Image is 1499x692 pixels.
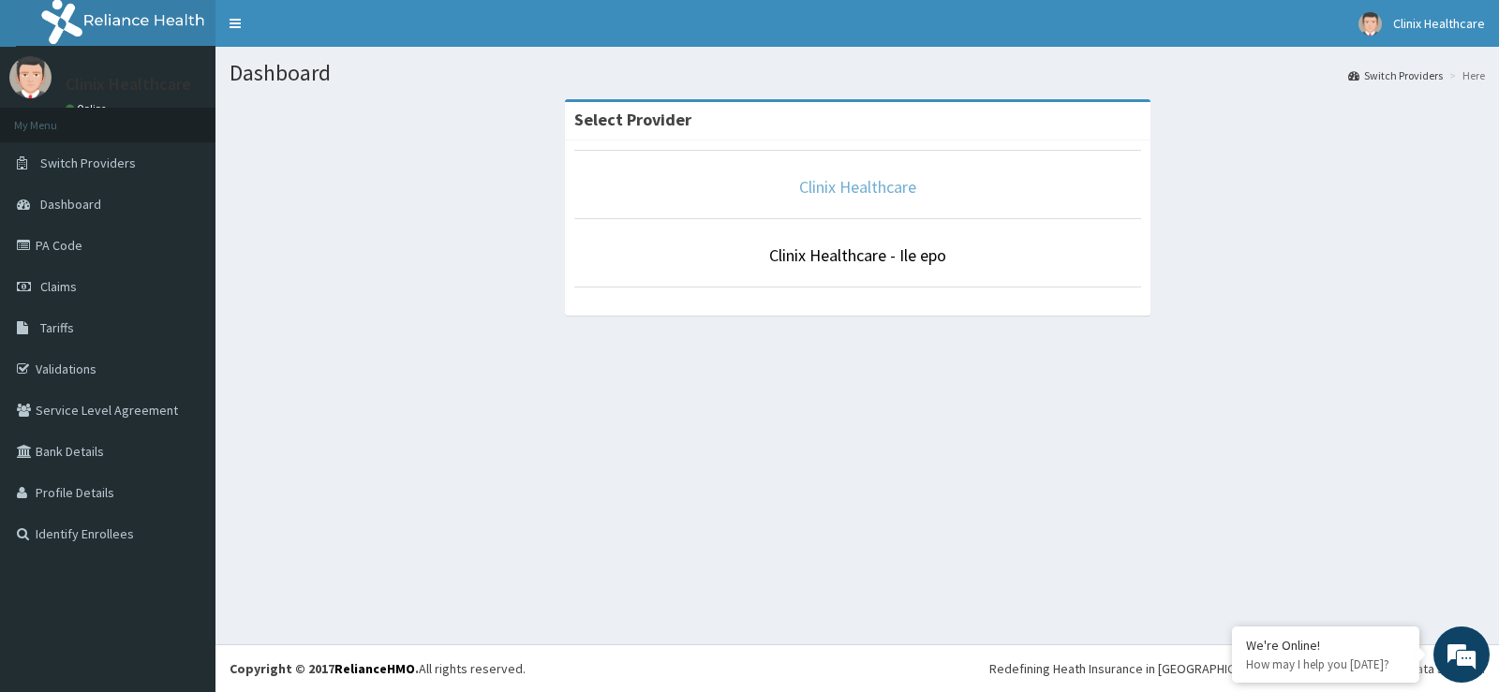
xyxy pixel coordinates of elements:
[769,244,946,266] a: Clinix Healthcare - Ile epo
[574,109,691,130] strong: Select Provider
[40,155,136,171] span: Switch Providers
[215,644,1499,692] footer: All rights reserved.
[9,56,52,98] img: User Image
[1358,12,1382,36] img: User Image
[989,659,1485,678] div: Redefining Heath Insurance in [GEOGRAPHIC_DATA] using Telemedicine and Data Science!
[40,196,101,213] span: Dashboard
[40,319,74,336] span: Tariffs
[40,278,77,295] span: Claims
[230,61,1485,85] h1: Dashboard
[1246,637,1405,654] div: We're Online!
[1445,67,1485,83] li: Here
[1246,656,1405,672] p: How may I help you today?
[334,660,415,677] a: RelianceHMO
[1393,15,1485,32] span: Clinix Healthcare
[799,176,916,198] a: Clinix Healthcare
[230,660,419,677] strong: Copyright © 2017 .
[66,76,191,93] p: Clinix Healthcare
[66,102,111,115] a: Online
[1348,67,1443,83] a: Switch Providers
